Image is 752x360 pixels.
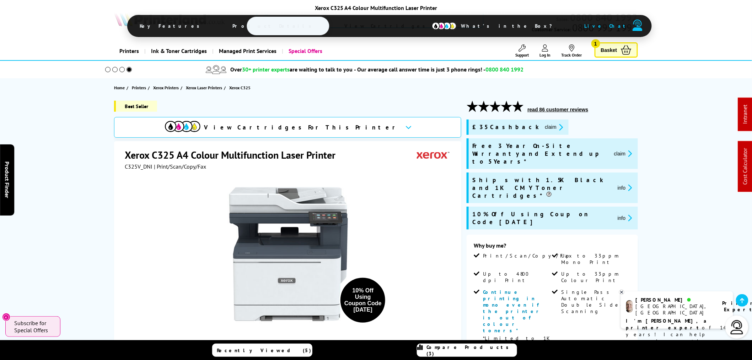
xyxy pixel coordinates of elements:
[354,66,524,73] span: - Our average call answer time is just 3 phone rings! -
[742,105,749,124] a: Intranet
[127,4,625,11] div: Xerox C325 A4 Colour Multifunction Laser Printer
[483,289,543,334] span: Continue printing in mono even if the printer is out of colour toners*
[483,253,574,259] span: Print/Scan/Copy/Fax
[230,66,353,73] span: Over are waiting to talk to you
[125,148,343,162] h1: Xerox C325 A4 Colour Multifunction Laser Printer
[125,163,152,170] span: C325V_DNI
[601,45,617,55] span: Basket
[616,214,634,222] button: promo-description
[730,320,744,334] img: user-headset-light.svg
[486,66,524,73] span: 0800 840 1992
[154,163,206,170] span: | Print/Scan/Copy/Fax
[472,142,608,165] span: Free 3 Year On-Site Warranty and Extend up to 5 Years*
[591,39,600,48] span: 1
[229,84,251,91] span: Xerox C325
[217,347,311,354] span: Recently Viewed (5)
[417,148,450,162] img: Xerox
[626,318,709,331] b: I'm [PERSON_NAME], a printer expert
[334,17,442,35] span: View Cartridges
[114,42,144,60] a: Printers
[472,123,539,131] span: £35 Cashback
[426,344,517,357] span: Compare Products (3)
[636,297,714,303] div: [PERSON_NAME]
[344,287,382,313] div: 10% Off Using Coupon Code [DATE]
[626,318,728,351] p: of 14 years! I can help you choose the right product
[242,66,290,73] span: 30+ printer experts
[132,84,146,91] span: Printers
[114,84,127,91] a: Home
[483,334,550,353] p: *Limited to 1K Pages
[114,84,125,91] span: Home
[612,149,634,158] button: promo-description
[144,42,212,60] a: Ink & Toner Cartridges
[540,52,551,58] span: Log In
[151,42,207,60] span: Ink & Toner Cartridges
[165,121,200,132] img: cmyk-icon.svg
[562,271,629,284] span: Up to 33ppm Colour Print
[186,84,222,91] span: Xerox Laser Printers
[129,17,214,35] span: Key Features
[212,344,312,357] a: Recently Viewed (5)
[636,303,714,316] div: [GEOGRAPHIC_DATA], [GEOGRAPHIC_DATA]
[585,23,629,29] span: Live Chat
[14,319,53,334] span: Subscribe for Special Offers
[525,106,590,113] button: read 86 customer reviews
[229,84,252,91] a: Xerox C325
[4,162,11,198] span: Product Finder
[204,123,399,131] span: View Cartridges For This Printer
[616,184,634,192] button: promo-description
[417,344,517,357] a: Compare Products (3)
[595,42,638,58] a: Basket 1
[219,184,358,324] img: Xerox C325
[516,44,529,58] a: Support
[282,42,328,60] a: Special Offers
[562,253,629,265] span: Up to 33ppm Mono Print
[472,210,612,226] span: 10% Off Using Coupon Code [DATE]
[516,52,529,58] span: Support
[472,176,612,200] span: Ships with 1.5K Black and 1K CMY Toner Cartridges*
[153,84,179,91] span: Xerox Printers
[626,300,633,313] img: ashley-livechat.png
[540,44,551,58] a: Log In
[132,84,148,91] a: Printers
[562,44,582,58] a: Track Order
[450,17,570,35] span: What’s in the Box?
[483,271,550,284] span: Up to 4800 dpi Print
[2,313,10,321] button: Close
[114,101,157,112] span: Best Seller
[543,123,565,131] button: promo-description
[633,20,643,31] img: user-headset-duotone.svg
[212,42,282,60] a: Managed Print Services
[153,84,181,91] a: Xerox Printers
[186,84,224,91] a: Xerox Laser Printers
[474,242,630,253] div: Why buy me?
[562,289,629,314] span: Single Pass Automatic Double Sided Scanning
[222,17,326,35] span: Product Details
[742,148,749,185] a: Cost Calculator
[432,22,457,30] img: cmyk-icon.svg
